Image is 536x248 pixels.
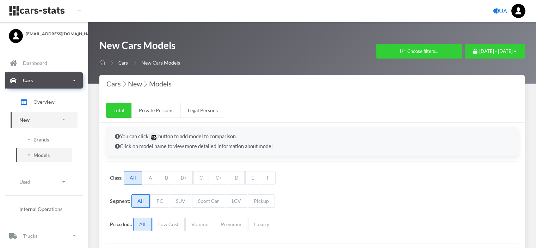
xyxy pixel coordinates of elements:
[226,194,247,208] span: LCV
[376,44,462,59] button: Choose filters...
[11,174,78,190] a: Used
[152,218,185,231] span: Low Cost
[33,151,50,159] span: Models
[106,127,518,156] div: You can click button to add model to comparison. Click on model name to view more detailed inform...
[159,171,174,185] span: B
[118,60,128,66] a: Cars
[19,177,30,186] p: Used
[511,4,525,18] img: ...
[248,194,275,208] span: Pickup
[479,48,513,54] span: [DATE] - [DATE]
[5,72,83,89] a: Cars
[23,231,37,240] p: Trucks
[215,218,247,231] span: Premium
[33,98,55,105] span: Overview
[131,103,181,118] a: Private Persons
[193,171,209,185] span: C
[261,171,276,185] span: F
[106,78,518,89] h4: Cars New Models
[185,218,214,231] span: Volume
[180,103,225,118] a: Legal Persons
[175,171,193,185] span: B+
[131,194,150,208] span: All
[192,194,225,208] span: Sport Car
[248,218,275,231] span: Luxury
[16,148,72,162] a: Models
[26,31,79,37] span: [EMAIL_ADDRESS][DOMAIN_NAME]
[110,174,123,181] label: Class:
[23,59,47,67] p: Dashboard
[124,171,142,185] span: All
[143,171,158,185] span: A
[465,44,525,59] button: [DATE] - [DATE]
[99,39,180,55] h1: New Cars Models
[110,220,132,228] label: Price Ind.:
[5,55,83,71] a: Dashboard
[9,29,79,37] a: [EMAIL_ADDRESS][DOMAIN_NAME]
[19,115,30,124] p: New
[5,228,83,244] a: Trucks
[11,112,78,128] a: New
[16,132,72,147] a: Brands
[11,93,78,111] a: Overview
[11,201,78,216] a: Internal Operations
[133,218,152,231] span: All
[245,171,260,185] span: E
[23,76,33,85] p: Cars
[110,197,130,205] label: Segment:
[106,103,132,118] a: Total
[229,171,245,185] span: D
[19,205,62,212] span: Internal Operations
[170,194,191,208] span: SUV
[210,171,228,185] span: C+
[141,60,180,66] span: New Cars Models
[150,194,169,208] span: PC
[33,136,49,143] span: Brands
[491,4,510,18] a: UA
[9,5,65,16] img: navbar brand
